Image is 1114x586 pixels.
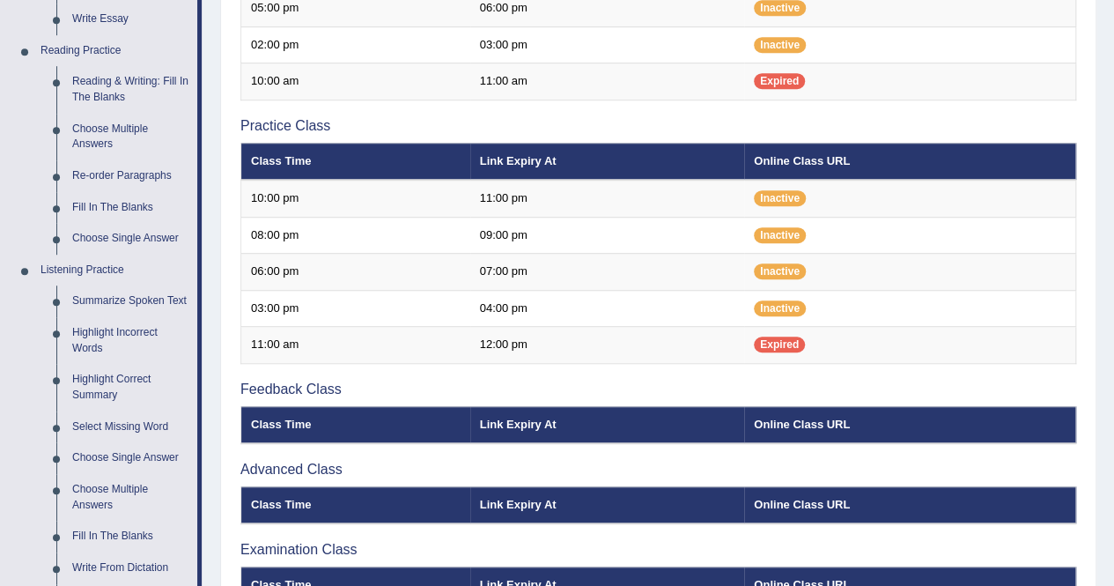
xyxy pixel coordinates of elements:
[470,180,745,217] td: 11:00 pm
[64,4,197,35] a: Write Essay
[240,462,1076,478] h3: Advanced Class
[470,406,745,443] th: Link Expiry At
[470,327,745,364] td: 12:00 pm
[64,553,197,584] a: Write From Dictation
[754,37,806,53] span: Inactive
[470,217,745,254] td: 09:00 pm
[241,143,470,180] th: Class Time
[240,382,1076,397] h3: Feedback Class
[64,442,197,474] a: Choose Single Answer
[241,327,470,364] td: 11:00 am
[64,521,197,553] a: Fill In The Blanks
[33,255,197,286] a: Listening Practice
[64,66,197,113] a: Reading & Writing: Fill In The Blanks
[470,254,745,291] td: 07:00 pm
[64,317,197,364] a: Highlight Incorrect Words
[754,300,806,316] span: Inactive
[64,474,197,521] a: Choose Multiple Answers
[64,412,197,443] a: Select Missing Word
[241,406,470,443] th: Class Time
[744,406,1075,443] th: Online Class URL
[64,223,197,255] a: Choose Single Answer
[470,290,745,327] td: 04:00 pm
[754,73,805,89] span: Expired
[64,160,197,192] a: Re-order Paragraphs
[744,486,1075,523] th: Online Class URL
[744,143,1075,180] th: Online Class URL
[64,192,197,224] a: Fill In The Blanks
[754,190,806,206] span: Inactive
[241,63,470,100] td: 10:00 am
[241,26,470,63] td: 02:00 pm
[241,217,470,254] td: 08:00 pm
[754,227,806,243] span: Inactive
[241,290,470,327] td: 03:00 pm
[64,286,197,317] a: Summarize Spoken Text
[470,26,745,63] td: 03:00 pm
[64,114,197,160] a: Choose Multiple Answers
[470,143,745,180] th: Link Expiry At
[754,263,806,279] span: Inactive
[240,542,1076,558] h3: Examination Class
[241,254,470,291] td: 06:00 pm
[241,180,470,217] td: 10:00 pm
[241,486,470,523] th: Class Time
[33,35,197,67] a: Reading Practice
[470,486,745,523] th: Link Expiry At
[240,118,1076,134] h3: Practice Class
[754,337,805,352] span: Expired
[64,364,197,411] a: Highlight Correct Summary
[470,63,745,100] td: 11:00 am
